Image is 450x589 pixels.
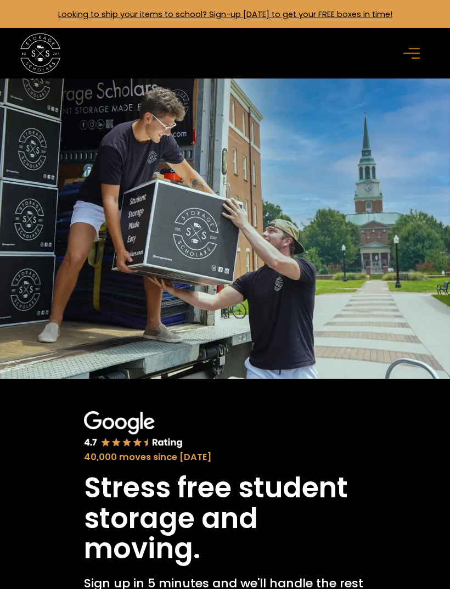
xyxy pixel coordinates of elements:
[84,411,183,449] img: Google 4.7 star rating
[20,33,61,74] a: home
[84,451,367,464] div: 40,000 moves since [DATE]
[397,37,430,70] div: menu
[20,33,61,74] img: Storage Scholars main logo
[58,9,392,20] a: Looking to ship your items to school? Sign-up [DATE] to get your FREE boxes in time!
[84,473,367,564] h1: Stress free student storage and moving.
